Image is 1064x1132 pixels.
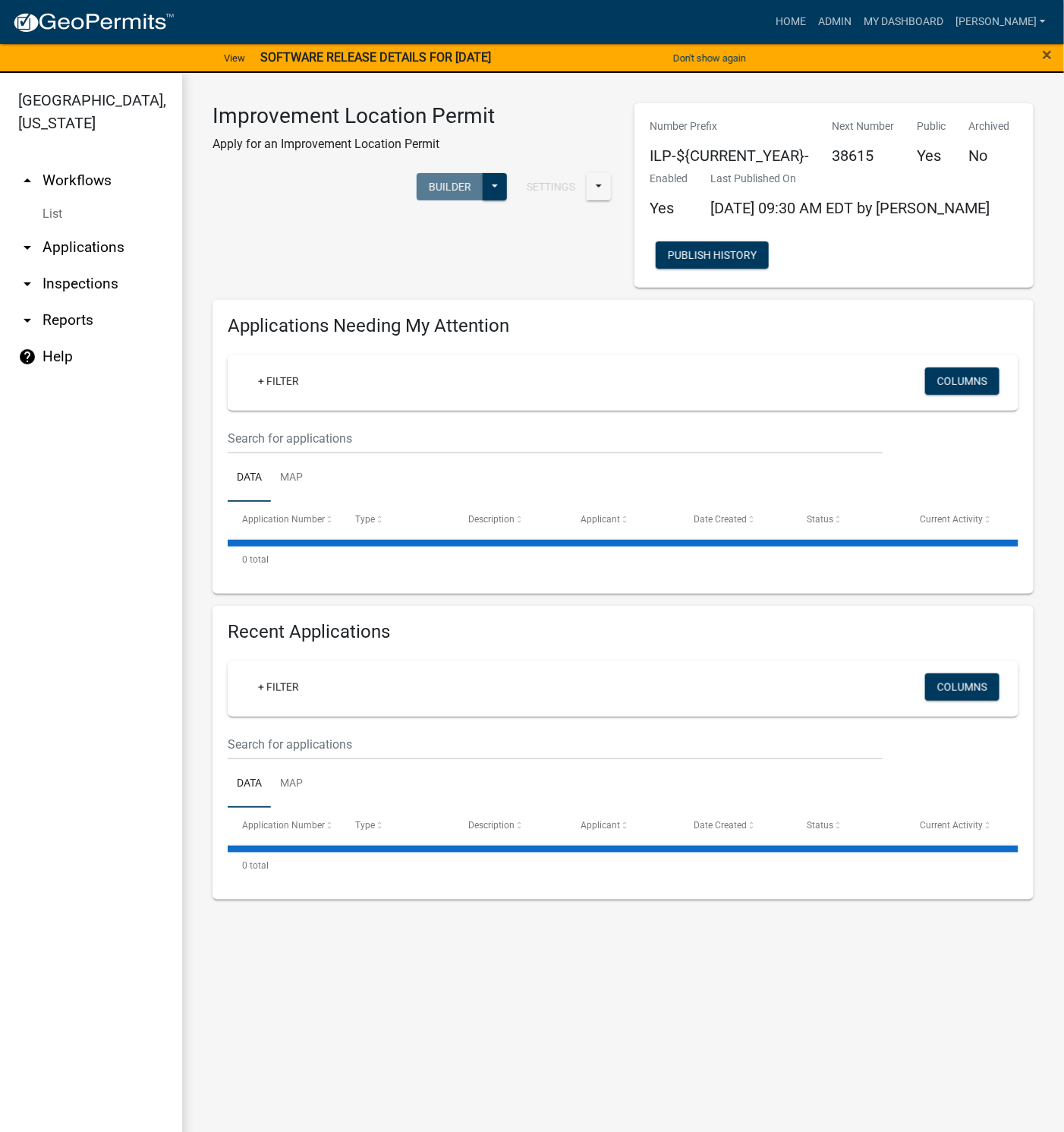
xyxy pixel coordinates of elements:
[905,502,1018,538] datatable-header-cell: Current Activity
[18,311,36,330] i: arrow_drop_down
[228,315,1018,337] h4: Applications Needing My Attention
[710,199,990,217] span: [DATE] 09:30 AM EDT by [PERSON_NAME]
[656,241,769,269] button: Publish History
[228,847,1018,884] div: 0 total
[228,760,271,809] a: Data
[228,541,1018,579] div: 0 total
[581,514,621,525] span: Applicant
[710,171,990,187] p: Last Published On
[246,367,311,395] a: + Filter
[667,46,752,71] button: Don't show again
[246,673,311,701] a: + Filter
[650,147,809,165] h5: ILP-${CURRENT_YEAR}-
[920,514,983,525] span: Current Activity
[650,118,809,134] p: Number Prefix
[832,147,894,165] h5: 38615
[581,820,621,831] span: Applicant
[807,820,833,831] span: Status
[694,820,748,831] span: Date Created
[228,454,271,503] a: Data
[18,238,36,257] i: arrow_drop_down
[468,514,515,525] span: Description
[228,502,341,538] datatable-header-cell: Application Number
[679,808,792,844] datatable-header-cell: Date Created
[917,147,946,165] h5: Yes
[228,423,883,454] input: Search for applications
[260,50,491,65] strong: SOFTWARE RELEASE DETAILS FOR [DATE]
[925,673,999,701] button: Columns
[1043,44,1053,65] span: ×
[271,454,312,503] a: Map
[1043,46,1053,64] button: Close
[228,729,883,760] input: Search for applications
[18,172,36,190] i: arrow_drop_up
[515,173,587,200] button: Settings
[212,135,495,153] p: Apply for an Improvement Location Permit
[212,103,495,129] h3: Improvement Location Permit
[694,514,748,525] span: Date Created
[355,514,375,525] span: Type
[228,621,1018,643] h4: Recent Applications
[807,514,833,525] span: Status
[949,8,1052,36] a: [PERSON_NAME]
[925,367,999,395] button: Columns
[656,250,769,262] wm-modal-confirm: Workflow Publish History
[858,8,949,36] a: My Dashboard
[468,820,515,831] span: Description
[18,275,36,293] i: arrow_drop_down
[679,502,792,538] datatable-header-cell: Date Created
[650,171,688,187] p: Enabled
[454,808,567,844] datatable-header-cell: Description
[271,760,312,809] a: Map
[228,808,341,844] datatable-header-cell: Application Number
[454,502,567,538] datatable-header-cell: Description
[341,502,454,538] datatable-header-cell: Type
[968,118,1009,134] p: Archived
[770,8,812,36] a: Home
[218,46,251,71] a: View
[968,147,1009,165] h5: No
[920,820,983,831] span: Current Activity
[905,808,1018,844] datatable-header-cell: Current Activity
[792,808,905,844] datatable-header-cell: Status
[242,514,325,525] span: Application Number
[355,820,375,831] span: Type
[917,118,946,134] p: Public
[242,820,325,831] span: Application Number
[567,808,680,844] datatable-header-cell: Applicant
[792,502,905,538] datatable-header-cell: Status
[832,118,894,134] p: Next Number
[812,8,858,36] a: Admin
[18,348,36,366] i: help
[567,502,680,538] datatable-header-cell: Applicant
[417,173,483,200] button: Builder
[341,808,454,844] datatable-header-cell: Type
[650,199,688,217] h5: Yes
